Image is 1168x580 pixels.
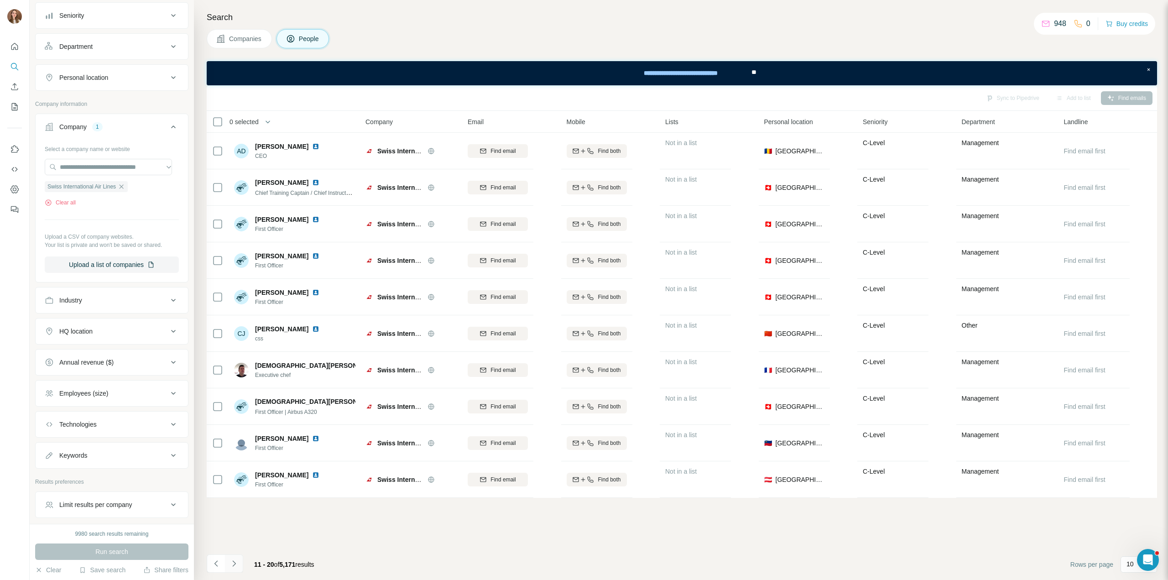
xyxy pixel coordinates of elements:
span: 11 - 20 [254,561,274,568]
img: LinkedIn logo [312,471,319,479]
span: Not in a list [665,176,697,183]
span: [PERSON_NAME] [255,215,308,224]
img: LinkedIn logo [312,216,319,223]
span: [GEOGRAPHIC_DATA] [776,219,824,229]
span: [PERSON_NAME] [255,470,308,480]
span: [PERSON_NAME] [255,288,308,297]
span: Find both [598,439,620,447]
span: Find email [490,147,516,155]
img: Avatar [234,472,249,487]
span: C-Level [863,322,885,329]
span: Find email [490,293,516,301]
button: Company1 [36,116,188,141]
button: Find email [468,400,528,413]
span: Find email first [1064,330,1105,337]
span: Management [962,139,999,146]
span: [GEOGRAPHIC_DATA] [776,293,824,302]
span: Find both [598,293,620,301]
button: Find email [468,327,528,340]
span: [GEOGRAPHIC_DATA] [776,402,824,411]
img: Logo of Swiss International Air Lines [365,293,373,301]
span: [PERSON_NAME] [255,142,308,151]
span: Find both [598,220,620,228]
span: C-Level [863,249,885,256]
span: Personal location [764,117,813,126]
img: Logo of Swiss International Air Lines [365,257,373,264]
span: Find email [490,366,516,374]
div: 1 [92,123,103,131]
span: Find both [598,256,620,265]
img: Avatar [234,217,249,231]
span: [PERSON_NAME] [255,434,308,443]
button: Find both [567,181,627,194]
span: [GEOGRAPHIC_DATA] [776,439,824,448]
span: Find email first [1064,147,1105,155]
button: Search [7,58,22,75]
span: First Officer [255,481,323,489]
div: AD [234,144,249,158]
div: Keywords [59,451,87,460]
img: Logo of Swiss International Air Lines [365,220,373,228]
span: Swiss International Air Lines [377,147,464,155]
span: Other [962,322,978,329]
button: Personal location [36,67,188,89]
button: Keywords [36,444,188,466]
div: Personal location [59,73,108,82]
p: Upload a CSV of company websites. [45,233,179,241]
button: Find both [567,217,627,231]
div: Employees (size) [59,389,108,398]
img: LinkedIn logo [312,435,319,442]
span: [PERSON_NAME] [255,178,308,187]
button: Dashboard [7,181,22,198]
span: People [299,34,320,43]
span: Chief Training Captain / Chief Instructor Boeing 777 [255,189,380,196]
span: Find email first [1064,220,1105,228]
span: Lists [665,117,678,126]
iframe: Banner [207,61,1157,85]
span: Find both [598,475,620,484]
button: Quick start [7,38,22,55]
span: Companies [229,34,262,43]
p: Your list is private and won't be saved or shared. [45,241,179,249]
span: First Officer [255,298,323,306]
img: Avatar [234,436,249,450]
span: Find both [598,402,620,411]
span: [GEOGRAPHIC_DATA] [776,475,824,484]
button: Limit results per company [36,494,188,516]
iframe: Intercom live chat [1137,549,1159,571]
span: Not in a list [665,139,697,146]
button: HQ location [36,320,188,342]
button: Annual revenue ($) [36,351,188,373]
img: LinkedIn logo [312,143,319,150]
span: Not in a list [665,431,697,439]
span: Company [365,117,393,126]
span: Find email first [1064,257,1105,264]
span: [GEOGRAPHIC_DATA] [776,366,824,375]
span: [PERSON_NAME] [255,251,308,261]
span: First Officer [255,444,323,452]
span: Swiss International Air Lines [377,366,464,374]
img: LinkedIn logo [312,252,319,260]
span: Management [962,285,999,293]
span: Find both [598,147,620,155]
button: Use Surfe on LinkedIn [7,141,22,157]
span: Not in a list [665,358,697,366]
button: Find both [567,436,627,450]
img: Avatar [7,9,22,24]
img: Avatar [234,290,249,304]
span: [GEOGRAPHIC_DATA] [776,329,824,338]
span: Not in a list [665,249,697,256]
p: 0 [1086,18,1090,29]
img: Logo of Swiss International Air Lines [365,439,373,447]
span: [GEOGRAPHIC_DATA] [776,256,824,265]
span: [GEOGRAPHIC_DATA] [776,146,824,156]
span: Management [962,176,999,183]
img: Avatar [234,253,249,268]
span: Swiss International Air Lines [377,439,464,447]
button: Find both [567,254,627,267]
p: Results preferences [35,478,188,486]
span: 🇨🇭 [764,219,772,229]
button: Find email [468,473,528,486]
div: Technologies [59,420,97,429]
span: First Officer | Airbus A320 [255,409,317,415]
